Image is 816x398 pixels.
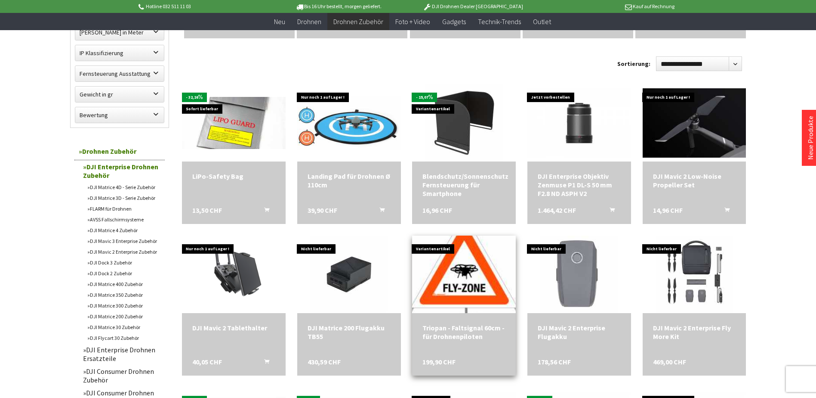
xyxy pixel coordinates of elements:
[538,172,621,198] a: DJI Enterprise Objektiv Zenmuse P1 DL-S 50 mm F2.8 ND ASPH V2 1.464,42 CHF In den Warenkorb
[192,206,222,215] span: 13,50 CHF
[806,116,815,160] a: Neue Produkte
[182,245,286,304] img: DJI Mavic 2 Tablethalter
[83,214,165,225] a: AVSS Fallschirmsysteme
[653,206,683,215] span: 14,96 CHF
[192,323,275,332] div: DJI Mavic 2 Tablethalter
[333,17,383,26] span: Drohnen Zubehör
[83,236,165,246] a: DJI Mavic 3 Enterprise Zubehör
[297,17,321,26] span: Drohnen
[75,107,164,123] label: Bewertung
[75,66,164,81] label: Fernsteuerung Ausstattung
[422,206,452,215] span: 16,96 CHF
[308,358,341,366] span: 430,59 CHF
[653,358,686,366] span: 469,00 CHF
[442,17,466,26] span: Gadgets
[79,160,165,182] a: DJI Enterprise Drohnen Zubehör
[401,220,527,329] img: Triopan - Faltsignal 60cm - für Drohnenpiloten
[533,17,551,26] span: Outlet
[406,1,540,12] p: DJI Drohnen Dealer [GEOGRAPHIC_DATA]
[83,268,165,279] a: DJI Dock 2 Zubehör
[425,84,503,162] img: Blendschutz/Sonnenschutz Fernsteuerung für Smartphone
[83,182,165,193] a: DJI Matrice 4D - Serie Zubehör
[83,279,165,289] a: DJI Matrice 400 Zubehör
[369,206,390,217] button: In den Warenkorb
[79,343,165,365] a: DJI Enterprise Drohnen Ersatzteile
[422,323,505,341] a: Triopan - Faltsignal 60cm - für Drohnenpiloten 199,90 CHF
[308,206,337,215] span: 39,90 CHF
[83,257,165,268] a: DJI Dock 3 Zubehör
[422,172,505,198] a: Blendschutz/Sonnenschutz Fernsteuerung für Smartphone 16,96 CHF
[527,88,631,158] img: DJI Enterprise Objektiv Zenmuse P1 DL-S 50 mm F2.8 ND ASPH V2
[308,172,391,189] div: Landing Pad für Drohnen Ø 110cm
[653,323,736,341] a: DJI Mavic 2 Enterprise Fly More Kit 469,00 CHF
[75,25,164,40] label: Maximale Flughöhe in Meter
[79,365,165,386] a: DJI Consumer Drohnen Zubehör
[271,1,406,12] p: Bis 16 Uhr bestellt, morgen geliefert.
[83,203,165,214] a: FLARM für Drohnen
[656,236,733,313] img: DJI Mavic 2 Enterprise Fly More Kit
[714,206,735,217] button: In den Warenkorb
[83,193,165,203] a: DJI Matrice 3D - Serie Zubehör
[538,323,621,341] a: DJI Mavic 2 Enterprise Flugakku 178,56 CHF
[310,236,388,313] img: DJI Matrice 200 Flugakku TB55
[268,13,291,31] a: Neu
[653,323,736,341] div: DJI Mavic 2 Enterprise Fly More Kit
[83,322,165,333] a: DJI Matrice 30 Zubehör
[422,172,505,198] div: Blendschutz/Sonnenschutz Fernsteuerung für Smartphone
[653,172,736,189] div: DJI Mavic 2 Low-Noise Propeller Set
[308,323,391,341] div: DJI Matrice 200 Flugakku TB55
[538,323,621,341] div: DJI Mavic 2 Enterprise Flugakku
[192,323,275,332] a: DJI Mavic 2 Tablethalter 40,05 CHF In den Warenkorb
[274,17,285,26] span: Neu
[472,13,527,31] a: Technik-Trends
[436,13,472,31] a: Gadgets
[617,57,650,71] label: Sortierung:
[254,206,274,217] button: In den Warenkorb
[83,300,165,311] a: DJI Matrice 300 Zubehör
[297,96,401,150] img: Landing Pad für Drohnen Ø 110cm
[643,88,746,158] img: DJI Mavic 2 Low-Noise Propeller Set
[83,225,165,236] a: DJI Matrice 4 Zubehör
[83,289,165,300] a: DJI Matrice 350 Zubehör
[527,13,557,31] a: Outlet
[192,172,275,180] div: LiPo-Safety Bag
[308,323,391,341] a: DJI Matrice 200 Flugakku TB55 430,59 CHF
[538,358,571,366] span: 178,56 CHF
[74,143,165,160] a: Drohnen Zubehör
[327,13,389,31] a: Drohnen Zubehör
[83,333,165,343] a: DJI Flycart 30 Zubehör
[538,206,576,215] span: 1.464,42 CHF
[291,13,327,31] a: Drohnen
[182,97,286,149] img: LiPo-Safety Bag
[540,1,674,12] p: Kauf auf Rechnung
[83,311,165,322] a: DJI Matrice 200 Zubehör
[540,236,618,313] img: DJI Mavic 2 Enterprise Flugakku
[395,17,430,26] span: Foto + Video
[192,172,275,180] a: LiPo-Safety Bag 13,50 CHF In den Warenkorb
[137,1,271,12] p: Hotline 032 511 11 03
[75,45,164,61] label: IP Klassifizierung
[75,87,164,102] label: Gewicht in gr
[653,172,736,189] a: DJI Mavic 2 Low-Noise Propeller Set 14,96 CHF In den Warenkorb
[599,206,620,217] button: In den Warenkorb
[254,358,274,369] button: In den Warenkorb
[192,358,222,366] span: 40,05 CHF
[422,323,505,341] div: Triopan - Faltsignal 60cm - für Drohnenpiloten
[308,172,391,189] a: Landing Pad für Drohnen Ø 110cm 39,90 CHF In den Warenkorb
[538,172,621,198] div: DJI Enterprise Objektiv Zenmuse P1 DL-S 50 mm F2.8 ND ASPH V2
[422,358,456,366] span: 199,90 CHF
[389,13,436,31] a: Foto + Video
[478,17,521,26] span: Technik-Trends
[83,246,165,257] a: DJI Mavic 2 Enterprise Zubehör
